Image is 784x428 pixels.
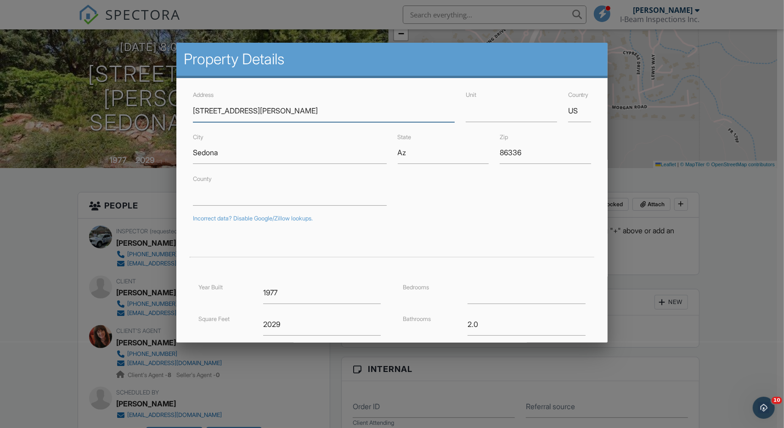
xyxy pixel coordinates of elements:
label: Unit [466,91,476,98]
h2: Property Details [184,50,600,68]
div: Incorrect data? Disable Google/Zillow lookups. [193,215,591,222]
span: 10 [772,397,782,404]
label: Address [193,91,214,98]
label: State [398,134,412,141]
label: Country [568,91,589,98]
iframe: Intercom live chat [753,397,775,419]
label: Zip [500,134,508,141]
label: City [193,134,203,141]
label: County [193,175,212,182]
label: Bedrooms [403,284,429,291]
label: Square Feet [198,315,230,322]
label: Year Built [198,284,223,291]
label: Bathrooms [403,315,431,322]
